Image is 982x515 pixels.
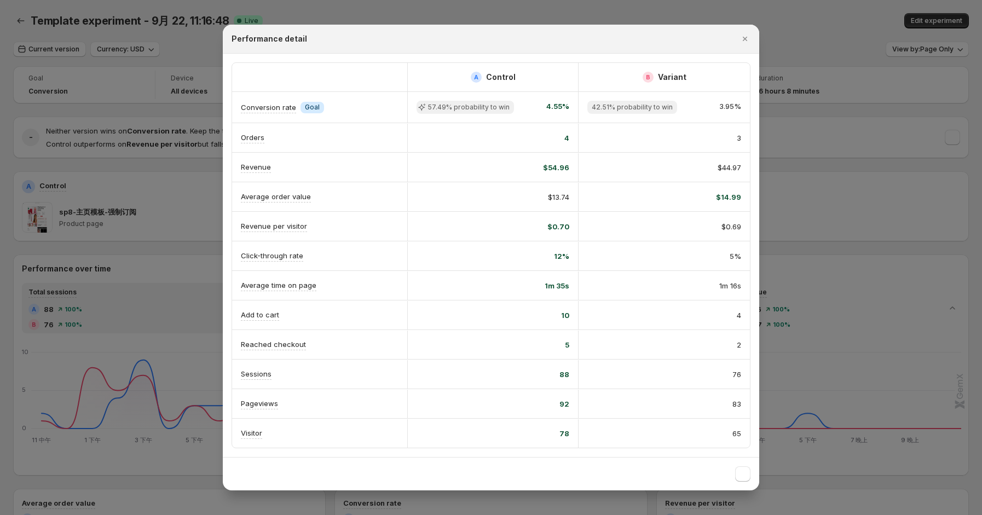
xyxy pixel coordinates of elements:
[732,398,741,409] span: 83
[548,192,569,202] span: $13.74
[241,309,279,320] p: Add to cart
[232,33,307,44] h2: Performance detail
[474,74,478,80] h2: A
[543,162,569,173] span: $54.96
[564,132,569,143] span: 4
[241,280,316,291] p: Average time on page
[241,191,311,202] p: Average order value
[559,428,569,439] span: 78
[428,103,510,112] span: 57.49% probability to win
[565,339,569,350] span: 5
[305,103,320,112] span: Goal
[737,132,741,143] span: 3
[241,161,271,172] p: Revenue
[241,250,303,261] p: Click-through rate
[559,369,569,380] span: 88
[716,192,741,202] span: $14.99
[559,398,569,409] span: 92
[561,310,569,321] span: 10
[737,339,741,350] span: 2
[732,369,741,380] span: 76
[545,280,569,291] span: 1m 35s
[241,368,272,379] p: Sessions
[241,339,306,350] p: Reached checkout
[241,221,307,232] p: Revenue per visitor
[721,221,741,232] span: $0.69
[719,101,741,114] span: 3.95%
[486,72,516,83] h2: Control
[737,310,741,321] span: 4
[546,101,569,114] span: 4.55%
[554,251,569,262] span: 12%
[646,74,650,80] h2: B
[719,280,741,291] span: 1m 16s
[241,102,296,113] p: Conversion rate
[547,221,569,232] span: $0.70
[732,428,741,439] span: 65
[241,398,278,409] p: Pageviews
[730,251,741,262] span: 5%
[241,132,264,143] p: Orders
[592,103,673,112] span: 42.51% probability to win
[241,427,262,438] p: Visitor
[658,72,686,83] h2: Variant
[718,162,741,173] span: $44.97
